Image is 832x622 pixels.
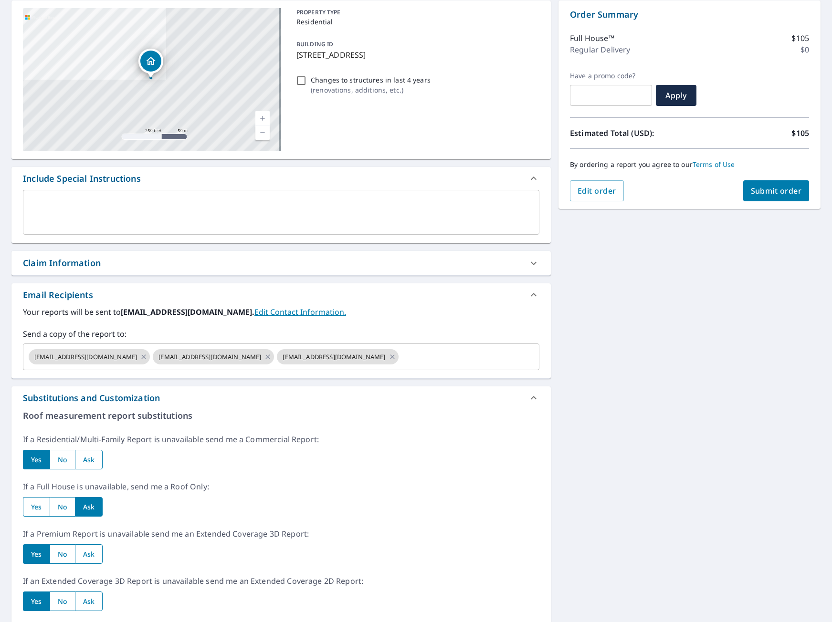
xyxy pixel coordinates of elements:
label: Send a copy of the report to: [23,328,539,340]
p: BUILDING ID [296,40,333,48]
span: [EMAIL_ADDRESS][DOMAIN_NAME] [29,352,143,362]
div: Claim Information [23,257,101,270]
p: $105 [791,127,809,139]
div: Email Recipients [23,289,93,301]
p: Order Summary [570,8,809,21]
p: Roof measurement report substitutions [23,409,539,422]
div: Email Recipients [11,283,551,306]
span: Submit order [751,186,802,196]
p: [STREET_ADDRESS] [296,49,536,61]
p: By ordering a report you agree to our [570,160,809,169]
div: Include Special Instructions [23,172,141,185]
p: ( renovations, additions, etc. ) [311,85,431,95]
a: EditContactInfo [254,307,346,317]
button: Apply [656,85,696,106]
p: Full House™ [570,32,614,44]
p: If a Residential/Multi-Family Report is unavailable send me a Commercial Report: [23,434,539,445]
span: Apply [663,90,689,101]
div: Substitutions and Customization [11,386,551,409]
a: Current Level 17, Zoom Out [255,125,270,140]
p: PROPERTY TYPE [296,8,536,17]
p: Residential [296,17,536,27]
span: Edit order [578,186,616,196]
div: Dropped pin, building 1, Residential property, 4636 Pepperwood Dr Penngrove, CA 94951 [138,49,163,78]
a: Current Level 17, Zoom In [255,111,270,125]
button: Edit order [570,180,624,201]
p: If a Premium Report is unavailable send me an Extended Coverage 3D Report: [23,528,539,539]
div: [EMAIL_ADDRESS][DOMAIN_NAME] [29,349,150,364]
label: Have a promo code? [570,72,652,80]
b: [EMAIL_ADDRESS][DOMAIN_NAME]. [121,307,254,317]
p: If an Extended Coverage 3D Report is unavailable send me an Extended Coverage 2D Report: [23,575,539,587]
div: [EMAIL_ADDRESS][DOMAIN_NAME] [277,349,398,364]
button: Submit order [743,180,810,201]
div: Substitutions and Customization [23,392,160,404]
p: $105 [791,32,809,44]
div: [EMAIL_ADDRESS][DOMAIN_NAME] [153,349,274,364]
p: Changes to structures in last 4 years [311,75,431,85]
span: [EMAIL_ADDRESS][DOMAIN_NAME] [277,352,391,362]
span: [EMAIL_ADDRESS][DOMAIN_NAME] [153,352,267,362]
div: Claim Information [11,251,551,275]
p: If a Full House is unavailable, send me a Roof Only: [23,481,539,492]
p: Regular Delivery [570,44,630,55]
div: Include Special Instructions [11,167,551,190]
p: $0 [800,44,809,55]
label: Your reports will be sent to [23,306,539,318]
p: Estimated Total (USD): [570,127,690,139]
a: Terms of Use [693,160,735,169]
